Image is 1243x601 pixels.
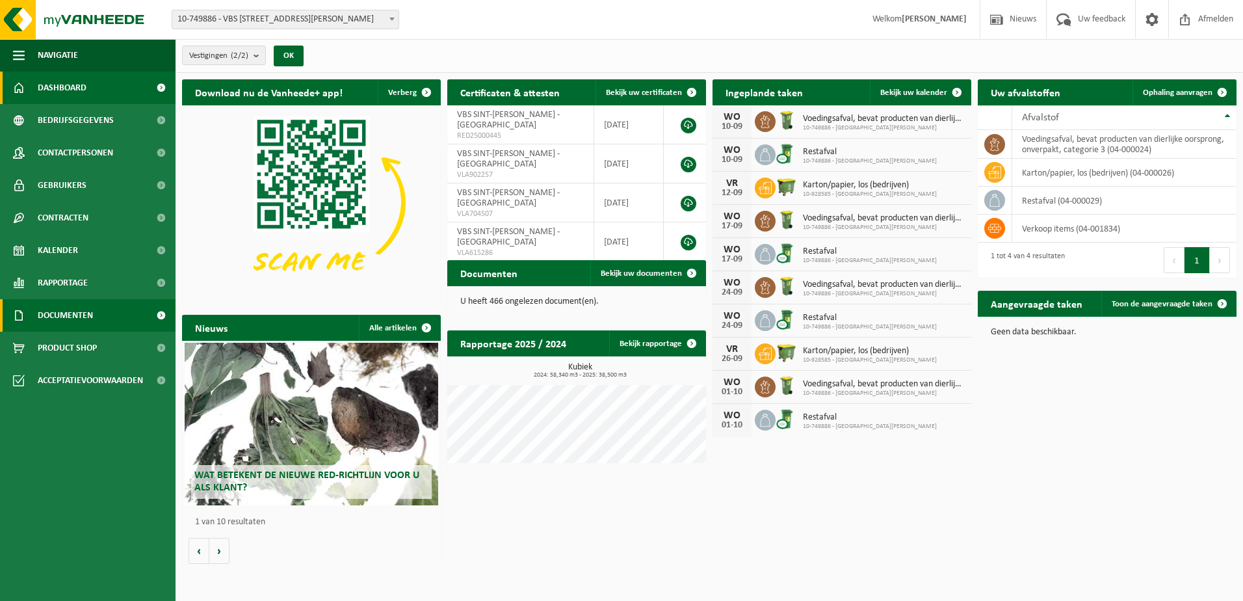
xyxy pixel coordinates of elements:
h2: Download nu de Vanheede+ app! [182,79,356,105]
a: Wat betekent de nieuwe RED-richtlijn voor u als klant? [185,343,438,505]
span: RED25000445 [457,131,584,141]
div: VR [719,344,745,354]
td: voedingsafval, bevat producten van dierlijke oorsprong, onverpakt, categorie 3 (04-000024) [1012,130,1236,159]
div: 24-09 [719,288,745,297]
span: Restafval [803,247,937,257]
span: Rapportage [38,267,88,299]
span: 10-749886 - [GEOGRAPHIC_DATA][PERSON_NAME] [803,157,937,165]
span: Voedingsafval, bevat producten van dierlijke oorsprong, onverpakt, categorie 3 [803,114,965,124]
img: WB-0140-HPE-GN-50 [776,209,798,231]
td: verkoop items (04-001834) [1012,215,1236,243]
span: VLA902257 [457,170,584,180]
td: restafval (04-000029) [1012,187,1236,215]
span: Contactpersonen [38,137,113,169]
a: Bekijk uw kalender [870,79,970,105]
span: 10-749886 - [GEOGRAPHIC_DATA][PERSON_NAME] [803,423,937,431]
h2: Documenten [447,260,530,286]
div: VR [719,178,745,189]
span: 10-749886 - [GEOGRAPHIC_DATA][PERSON_NAME] [803,290,965,298]
span: Acceptatievoorwaarden [38,364,143,397]
div: WO [719,245,745,255]
a: Ophaling aanvragen [1132,79,1235,105]
img: WB-0240-CU [776,142,798,165]
div: WO [719,410,745,421]
span: Wat betekent de nieuwe RED-richtlijn voor u als klant? [194,470,419,493]
td: [DATE] [594,144,664,183]
img: WB-0240-CU [776,408,798,430]
img: WB-1100-HPE-GN-50 [776,176,798,198]
img: Download de VHEPlus App [182,105,441,300]
button: Verberg [378,79,439,105]
span: 10-749886 - [GEOGRAPHIC_DATA][PERSON_NAME] [803,224,965,232]
span: Karton/papier, los (bedrijven) [803,346,937,356]
span: Afvalstof [1022,113,1059,123]
span: 10-928585 - [GEOGRAPHIC_DATA][PERSON_NAME] [803,356,937,364]
span: 10-749886 - [GEOGRAPHIC_DATA][PERSON_NAME] [803,124,965,132]
button: Previous [1164,247,1184,273]
div: 17-09 [719,255,745,264]
span: Bekijk uw documenten [601,269,682,278]
span: Restafval [803,147,937,157]
div: WO [719,311,745,321]
div: WO [719,145,745,155]
span: Karton/papier, los (bedrijven) [803,180,937,191]
button: Vestigingen(2/2) [182,46,266,65]
img: WB-0140-HPE-GN-50 [776,375,798,397]
div: WO [719,112,745,122]
a: Toon de aangevraagde taken [1101,291,1235,317]
div: 1 tot 4 van 4 resultaten [984,246,1065,274]
p: U heeft 466 ongelezen document(en). [460,297,693,306]
td: [DATE] [594,222,664,261]
div: 01-10 [719,388,745,397]
span: 10-749886 - [GEOGRAPHIC_DATA][PERSON_NAME] [803,257,937,265]
span: Contracten [38,202,88,234]
div: 26-09 [719,354,745,364]
button: Next [1210,247,1230,273]
h2: Uw afvalstoffen [978,79,1073,105]
img: WB-0240-CU [776,308,798,330]
span: Gebruikers [38,169,86,202]
img: WB-0140-HPE-GN-50 [776,275,798,297]
span: Verberg [388,88,417,97]
button: 1 [1184,247,1210,273]
div: 24-09 [719,321,745,330]
img: WB-0240-CU [776,242,798,264]
a: Bekijk uw certificaten [595,79,705,105]
span: Documenten [38,299,93,332]
span: VBS SINT-[PERSON_NAME] - [GEOGRAPHIC_DATA] [457,188,560,208]
div: WO [719,278,745,288]
span: Bekijk uw certificaten [606,88,682,97]
span: Bekijk uw kalender [880,88,947,97]
p: Geen data beschikbaar. [991,328,1223,337]
span: Toon de aangevraagde taken [1112,300,1212,308]
span: Voedingsafval, bevat producten van dierlijke oorsprong, onverpakt, categorie 3 [803,280,965,290]
h2: Rapportage 2025 / 2024 [447,330,579,356]
div: 17-09 [719,222,745,231]
span: Voedingsafval, bevat producten van dierlijke oorsprong, onverpakt, categorie 3 [803,379,965,390]
span: Product Shop [38,332,97,364]
button: Volgende [209,538,229,564]
h2: Ingeplande taken [713,79,816,105]
span: VBS SINT-[PERSON_NAME] - [GEOGRAPHIC_DATA] [457,110,560,130]
div: WO [719,211,745,222]
a: Bekijk rapportage [609,330,705,356]
span: Navigatie [38,39,78,72]
span: Voedingsafval, bevat producten van dierlijke oorsprong, onverpakt, categorie 3 [803,213,965,224]
span: 10-749886 - [GEOGRAPHIC_DATA][PERSON_NAME] [803,323,937,331]
td: [DATE] [594,183,664,222]
td: [DATE] [594,105,664,144]
count: (2/2) [231,51,248,60]
span: VLA615286 [457,248,584,258]
span: Kalender [38,234,78,267]
div: 10-09 [719,155,745,165]
img: WB-0140-HPE-GN-50 [776,109,798,131]
span: Dashboard [38,72,86,104]
span: 10-749886 - VBS SINT-THERESIA - 8500 KORTRIJK, OUDENAARDSESTEENWEG 204 [172,10,399,29]
span: Vestigingen [189,46,248,66]
img: WB-1100-HPE-GN-50 [776,341,798,364]
h3: Kubiek [454,363,706,379]
td: karton/papier, los (bedrijven) (04-000026) [1012,159,1236,187]
h2: Aangevraagde taken [978,291,1095,316]
span: VBS SINT-[PERSON_NAME] - [GEOGRAPHIC_DATA] [457,149,560,169]
span: Restafval [803,313,937,323]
